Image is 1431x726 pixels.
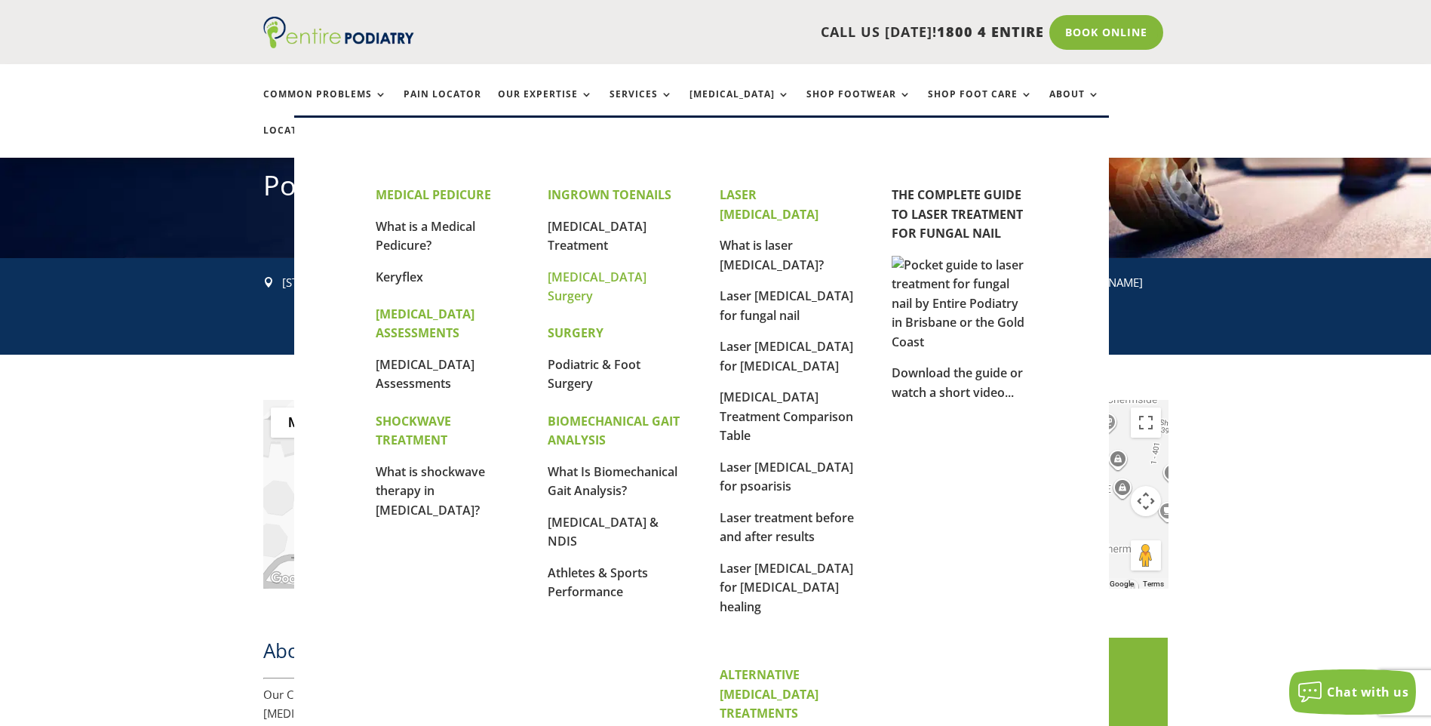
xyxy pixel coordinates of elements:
a: Laser [MEDICAL_DATA] for fungal nail [720,288,853,324]
a: [MEDICAL_DATA] Treatment [548,218,646,254]
a: Services [610,89,673,122]
strong: INGROWN TOENAILS [548,186,671,203]
a: Laser treatment before and after results [720,509,854,546]
button: Show street map [271,408,333,438]
h2: About Entire [MEDICAL_DATA] Chermside [263,637,858,672]
a: Pain Locator [404,89,481,122]
a: [MEDICAL_DATA] Assessments [376,356,474,392]
a: Book Online [1049,15,1163,50]
strong: [MEDICAL_DATA] ASSESSMENTS [376,306,474,342]
a: What is a Medical Pedicure? [376,218,475,254]
a: What is shockwave therapy in [MEDICAL_DATA]? [376,463,485,518]
a: Laser [MEDICAL_DATA] for [MEDICAL_DATA] [720,338,853,374]
a: Open this area in Google Maps (opens a new window) [267,569,317,589]
h1: Podiatrist Chermside [263,167,1168,212]
a: Athletes & Sports Performance [548,564,648,601]
a: Laser [MEDICAL_DATA] for [MEDICAL_DATA] healing [720,560,853,615]
a: Download the guide or watch a short video... [892,365,1023,401]
span: 1800 4 ENTIRE [937,23,1044,41]
a: What Is Biomechanical Gait Analysis? [548,463,677,500]
span:  [263,277,274,288]
strong: SHOCKWAVE TREATMENT [376,413,451,449]
img: logo (1) [263,17,414,48]
strong: SURGERY [548,325,603,341]
img: Pocket guide to laser treatment for fungal nail by Entire Podiatry in Brisbane or the Gold Coast [892,256,1027,352]
img: Google [267,569,317,589]
a: [MEDICAL_DATA] Surgery [548,269,646,305]
a: [MEDICAL_DATA] & NDIS [548,514,659,550]
p: CALL US [DATE]! [472,23,1044,42]
a: Shop Foot Care [928,89,1033,122]
a: Entire Podiatry [263,36,414,51]
a: Shop Footwear [806,89,911,122]
a: Podiatric & Foot Surgery [548,356,640,392]
strong: LASER [MEDICAL_DATA] [720,186,818,223]
strong: MEDICAL PEDICURE [376,186,491,203]
div: [STREET_ADDRESS] [282,273,476,293]
button: Toggle fullscreen view [1131,408,1161,438]
a: [MEDICAL_DATA] Treatment Comparison Table [720,389,853,444]
strong: BIOMECHANICAL GAIT ANALYSIS [548,413,680,449]
a: Laser [MEDICAL_DATA] for psoarisis [720,459,853,495]
button: Chat with us [1289,669,1416,715]
a: THE COMPLETE GUIDE TO LASER TREATMENT FOR FUNGAL NAIL [892,186,1023,241]
button: Map camera controls [1131,486,1161,516]
strong: ALTERNATIVE [MEDICAL_DATA] TREATMENTS [720,666,818,721]
a: Our Expertise [498,89,593,122]
a: Locations [263,125,339,158]
a: What is laser [MEDICAL_DATA]? [720,237,824,273]
a: About [1049,89,1100,122]
a: Terms [1143,580,1164,588]
span: Chat with us [1327,684,1408,700]
a: Keryflex [376,269,423,285]
a: [MEDICAL_DATA] [689,89,790,122]
a: Common Problems [263,89,387,122]
button: Drag Pegman onto the map to open Street View [1131,540,1161,571]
